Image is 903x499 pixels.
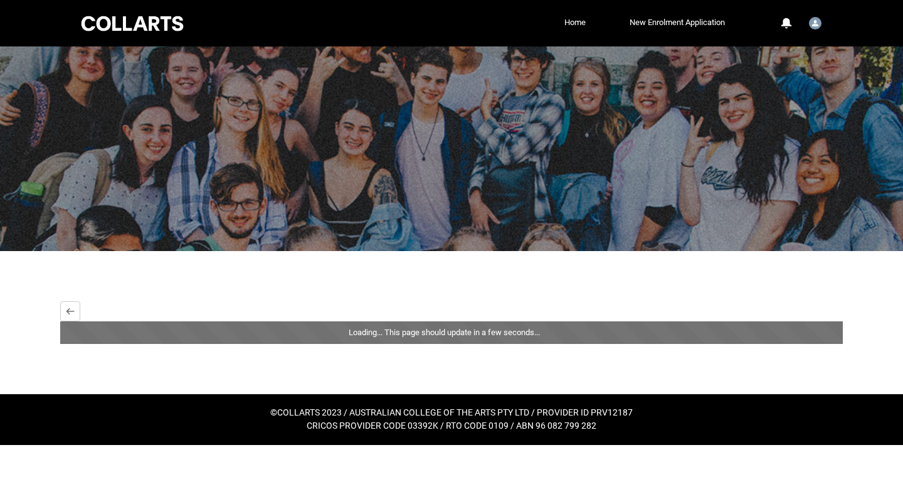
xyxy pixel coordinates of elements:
div: Loading... This page should update in a few seconds... [60,321,843,344]
img: Student.amarsh.20253267 [809,17,821,30]
button: Back [60,301,80,321]
a: Home [561,13,589,32]
button: User Profile Student.amarsh.20253267 [806,12,825,32]
a: New Enrolment Application [626,13,728,32]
